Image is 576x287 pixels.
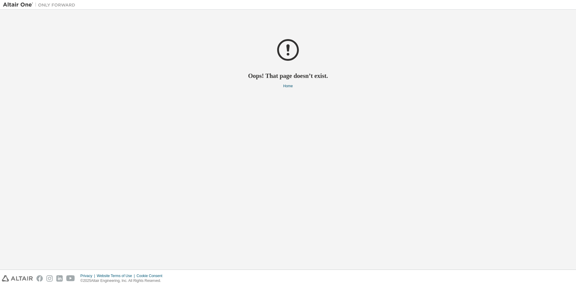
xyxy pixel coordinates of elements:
[2,275,33,282] img: altair_logo.svg
[56,275,63,282] img: linkedin.svg
[97,273,136,278] div: Website Terms of Use
[66,275,75,282] img: youtube.svg
[3,72,573,80] h2: Oops! That page doesn’t exist.
[136,273,166,278] div: Cookie Consent
[36,275,43,282] img: facebook.svg
[80,273,97,278] div: Privacy
[80,278,166,283] p: © 2025 Altair Engineering, Inc. All Rights Reserved.
[3,2,78,8] img: Altair One
[283,84,293,88] a: Home
[46,275,53,282] img: instagram.svg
